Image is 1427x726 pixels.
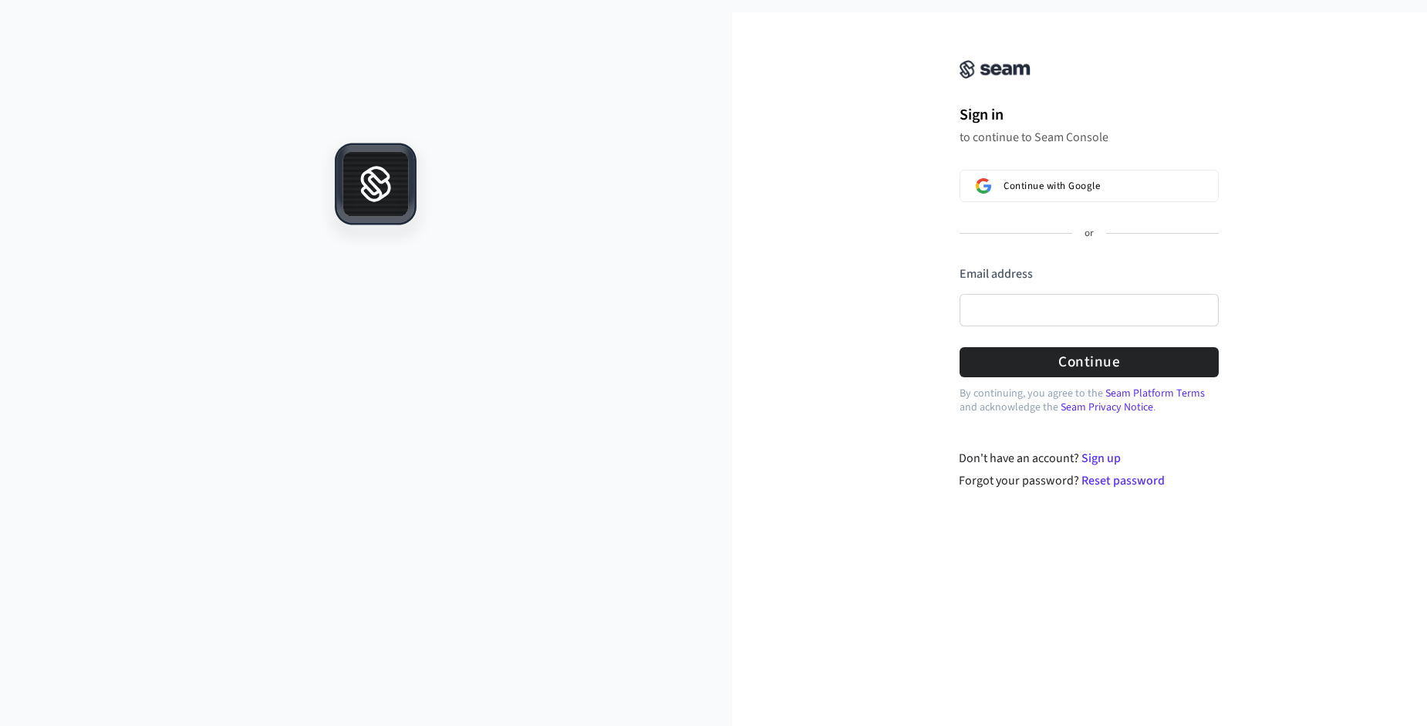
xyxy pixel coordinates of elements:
[1081,450,1121,467] a: Sign up
[1105,386,1205,401] a: Seam Platform Terms
[1004,180,1100,192] span: Continue with Google
[960,347,1219,377] button: Continue
[960,265,1033,282] label: Email address
[960,103,1219,127] h1: Sign in
[960,170,1219,202] button: Sign in with GoogleContinue with Google
[960,130,1219,145] p: to continue to Seam Console
[1061,400,1153,415] a: Seam Privacy Notice
[960,387,1219,414] p: By continuing, you agree to the and acknowledge the .
[959,471,1219,490] div: Forgot your password?
[1085,227,1094,241] p: or
[960,60,1031,79] img: Seam Console
[976,178,991,194] img: Sign in with Google
[1081,472,1165,489] a: Reset password
[959,449,1219,468] div: Don't have an account?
